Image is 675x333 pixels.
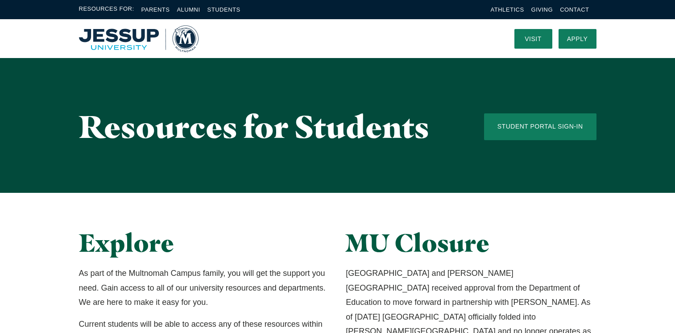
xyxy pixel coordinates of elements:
[514,29,552,49] a: Visit
[531,6,553,13] a: Giving
[79,229,329,257] h2: Explore
[79,25,199,52] a: Home
[484,113,596,140] a: Student Portal Sign-In
[491,6,524,13] a: Athletics
[141,6,170,13] a: Parents
[79,25,199,52] img: Multnomah University Logo
[207,6,240,13] a: Students
[79,109,448,144] h1: Resources for Students
[346,229,596,257] h2: MU Closure
[79,266,329,309] p: As part of the Multnomah Campus family, you will get the support you need. Gain access to all of ...
[177,6,200,13] a: Alumni
[559,29,596,49] a: Apply
[560,6,589,13] a: Contact
[79,4,134,15] span: Resources For:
